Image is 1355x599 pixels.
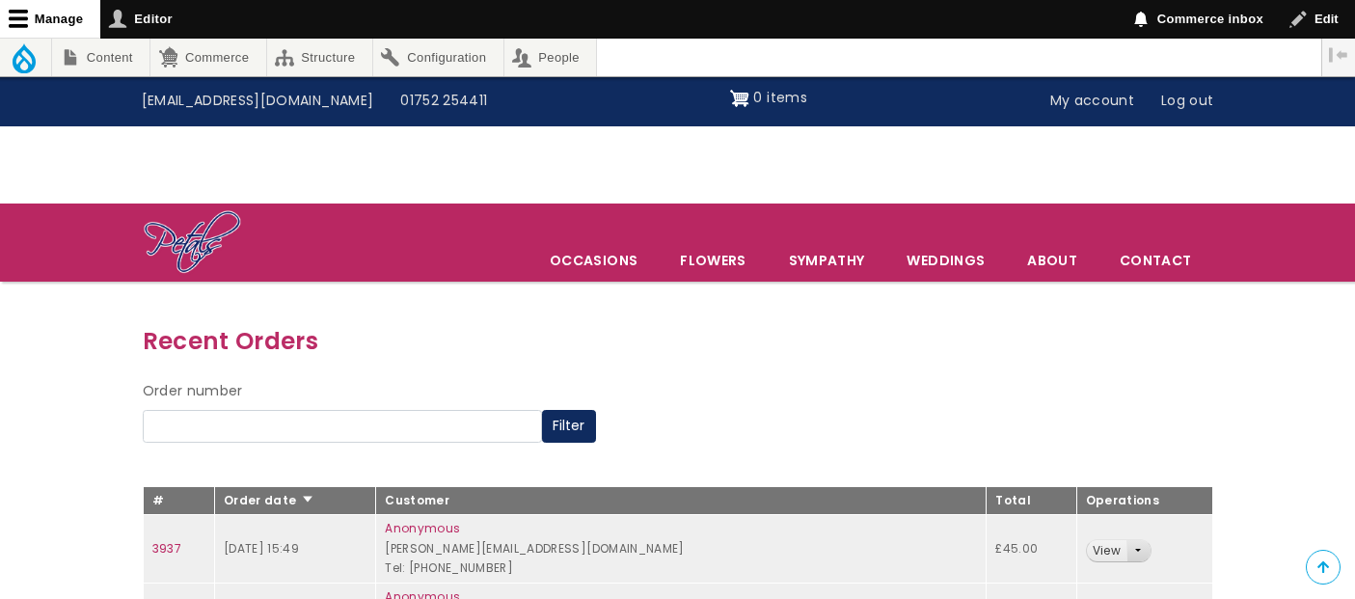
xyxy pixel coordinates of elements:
a: Configuration [373,39,503,76]
a: [EMAIL_ADDRESS][DOMAIN_NAME] [128,83,388,120]
th: Operations [1076,486,1212,515]
time: [DATE] 15:49 [224,540,299,557]
span: Weddings [886,240,1005,281]
a: Flowers [660,240,766,281]
a: People [504,39,597,76]
img: Shopping cart [730,83,749,114]
th: # [143,486,214,515]
img: Home [143,209,242,277]
a: View [1087,540,1126,562]
td: [PERSON_NAME][EMAIL_ADDRESS][DOMAIN_NAME] Tel: [PHONE_NUMBER] [376,515,987,584]
a: Structure [267,39,372,76]
a: Anonymous [385,520,460,536]
a: Content [52,39,149,76]
a: Contact [1099,240,1211,281]
a: My account [1037,83,1149,120]
th: Customer [376,486,987,515]
button: Filter [542,410,596,443]
a: Commerce [150,39,265,76]
th: Total [987,486,1076,515]
span: 0 items [753,88,806,107]
a: 3937 [152,540,181,557]
h3: Recent Orders [143,322,1213,360]
label: Order number [143,380,243,403]
a: 01752 254411 [387,83,501,120]
td: £45.00 [987,515,1076,584]
a: Sympathy [769,240,885,281]
a: Order date [224,492,315,508]
a: Shopping cart 0 items [730,83,807,114]
span: Occasions [529,240,658,281]
button: Vertical orientation [1322,39,1355,71]
a: About [1007,240,1098,281]
a: Log out [1148,83,1227,120]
